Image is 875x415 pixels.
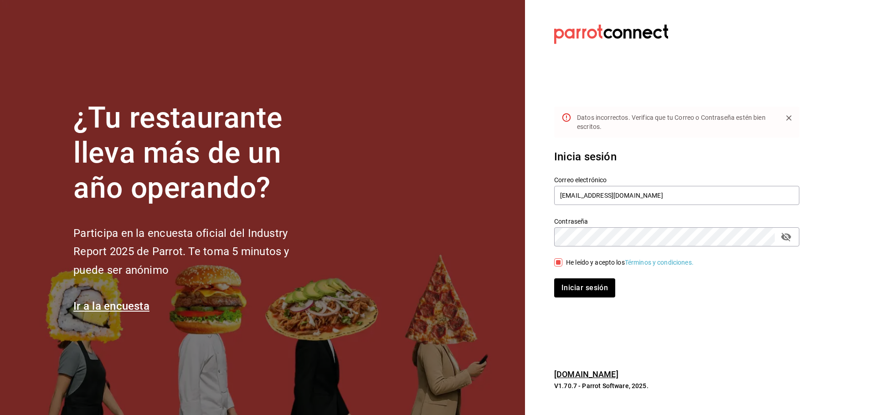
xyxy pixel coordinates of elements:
[554,381,799,390] p: V1.70.7 - Parrot Software, 2025.
[554,186,799,205] input: Ingresa tu correo electrónico
[778,229,794,245] button: passwordField
[625,259,694,266] a: Términos y condiciones.
[554,278,615,297] button: Iniciar sesión
[73,300,149,313] a: Ir a la encuesta
[577,109,775,135] div: Datos incorrectos. Verifica que tu Correo o Contraseña estén bien escritos.
[782,111,796,125] button: Close
[73,101,319,205] h1: ¿Tu restaurante lleva más de un año operando?
[554,149,799,165] h3: Inicia sesión
[554,369,618,379] a: [DOMAIN_NAME]
[554,218,799,225] label: Contraseña
[554,177,799,183] label: Correo electrónico
[566,258,694,267] div: He leído y acepto los
[73,224,319,280] h2: Participa en la encuesta oficial del Industry Report 2025 de Parrot. Te toma 5 minutos y puede se...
